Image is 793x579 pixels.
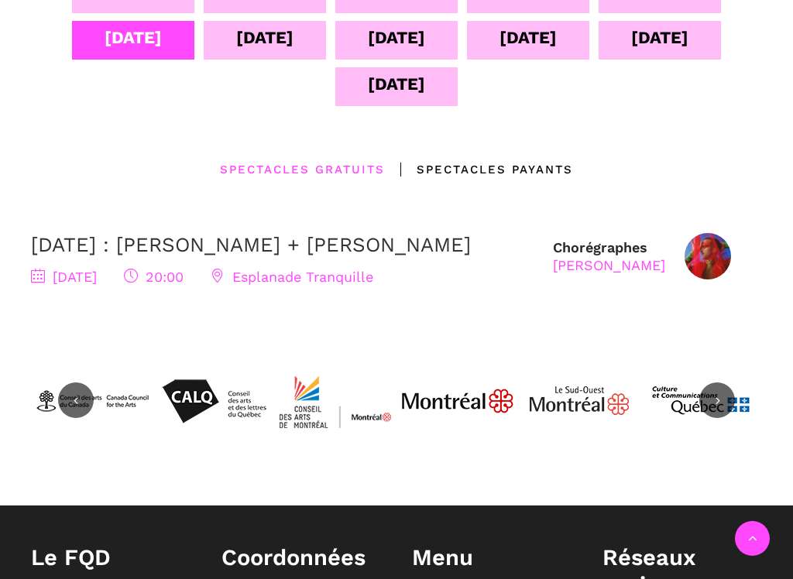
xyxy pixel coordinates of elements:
[385,160,573,179] div: Spectacles Payants
[643,343,759,459] img: mccq-3-3
[124,269,184,285] span: 20:00
[211,269,373,285] span: Esplanade Tranquille
[631,24,688,51] div: [DATE]
[368,70,425,98] div: [DATE]
[412,544,572,571] h1: Menu
[31,233,471,256] a: [DATE] : [PERSON_NAME] + [PERSON_NAME]
[277,343,393,459] img: CMYK_Logo_CAMMontreal
[685,233,731,279] img: Nicholas Bellefleur
[221,544,381,571] h1: Coordonnées
[521,343,637,459] img: Logo_Mtl_Le_Sud-Ouest.svg_
[236,24,294,51] div: [DATE]
[31,544,191,571] h1: Le FQD
[220,160,385,179] div: Spectacles gratuits
[499,24,557,51] div: [DATE]
[553,256,665,274] div: [PERSON_NAME]
[105,24,162,51] div: [DATE]
[156,343,272,459] img: Calq_noir
[31,269,97,285] span: [DATE]
[34,343,150,459] img: CAC_BW_black_f
[400,343,516,459] img: JPGnr_b
[553,238,665,275] div: Chorégraphes
[368,24,425,51] div: [DATE]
